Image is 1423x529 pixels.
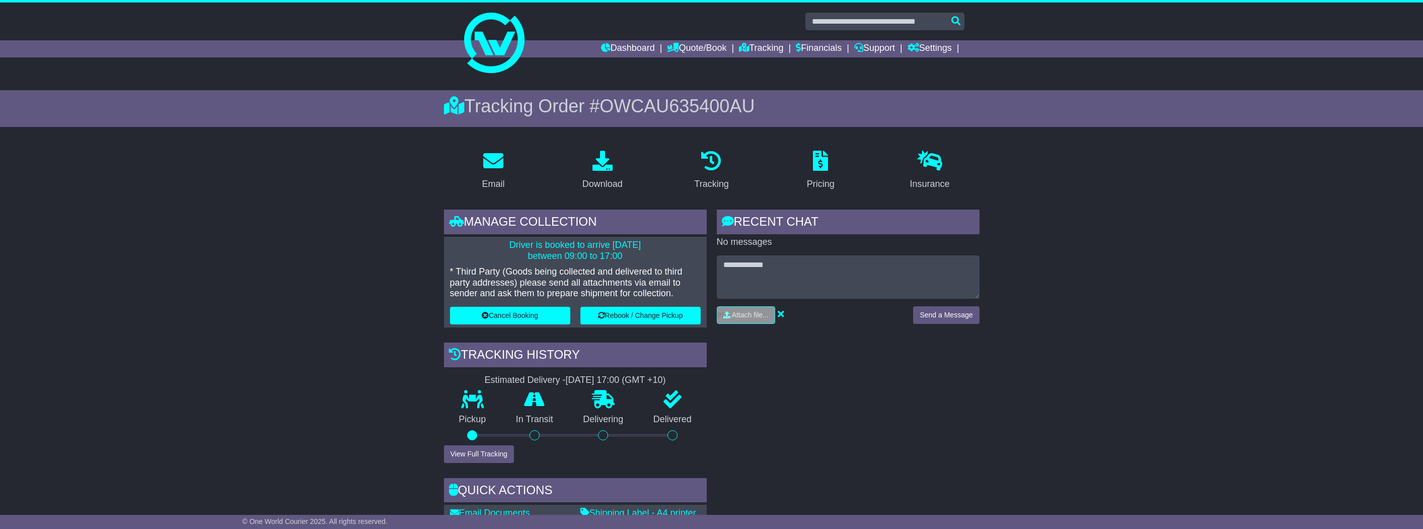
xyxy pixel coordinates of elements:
[580,508,696,518] a: Shipping Label - A4 printer
[444,210,707,237] div: Manage collection
[582,177,623,191] div: Download
[694,177,728,191] div: Tracking
[601,40,655,57] a: Dashboard
[908,40,952,57] a: Settings
[444,343,707,370] div: Tracking history
[444,414,501,425] p: Pickup
[242,517,388,525] span: © One World Courier 2025. All rights reserved.
[600,96,755,116] span: OWCAU635400AU
[566,375,666,386] div: [DATE] 17:00 (GMT +10)
[450,508,530,518] a: Email Documents
[444,95,980,117] div: Tracking Order #
[904,147,956,194] a: Insurance
[576,147,629,194] a: Download
[450,267,701,299] p: * Third Party (Goods being collected and delivered to third party addresses) please send all atta...
[568,414,639,425] p: Delivering
[638,414,707,425] p: Delivered
[450,307,570,324] button: Cancel Booking
[910,177,950,191] div: Insurance
[482,177,504,191] div: Email
[796,40,842,57] a: Financials
[450,240,701,261] p: Driver is booked to arrive [DATE] between 09:00 to 17:00
[800,147,841,194] a: Pricing
[717,210,980,237] div: RECENT CHAT
[807,177,835,191] div: Pricing
[580,307,701,324] button: Rebook / Change Pickup
[444,478,707,505] div: Quick Actions
[444,375,707,386] div: Estimated Delivery -
[913,306,979,324] button: Send a Message
[854,40,895,57] a: Support
[475,147,511,194] a: Email
[667,40,726,57] a: Quote/Book
[688,147,735,194] a: Tracking
[501,414,568,425] p: In Transit
[717,237,980,248] p: No messages
[444,445,514,463] button: View Full Tracking
[739,40,783,57] a: Tracking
